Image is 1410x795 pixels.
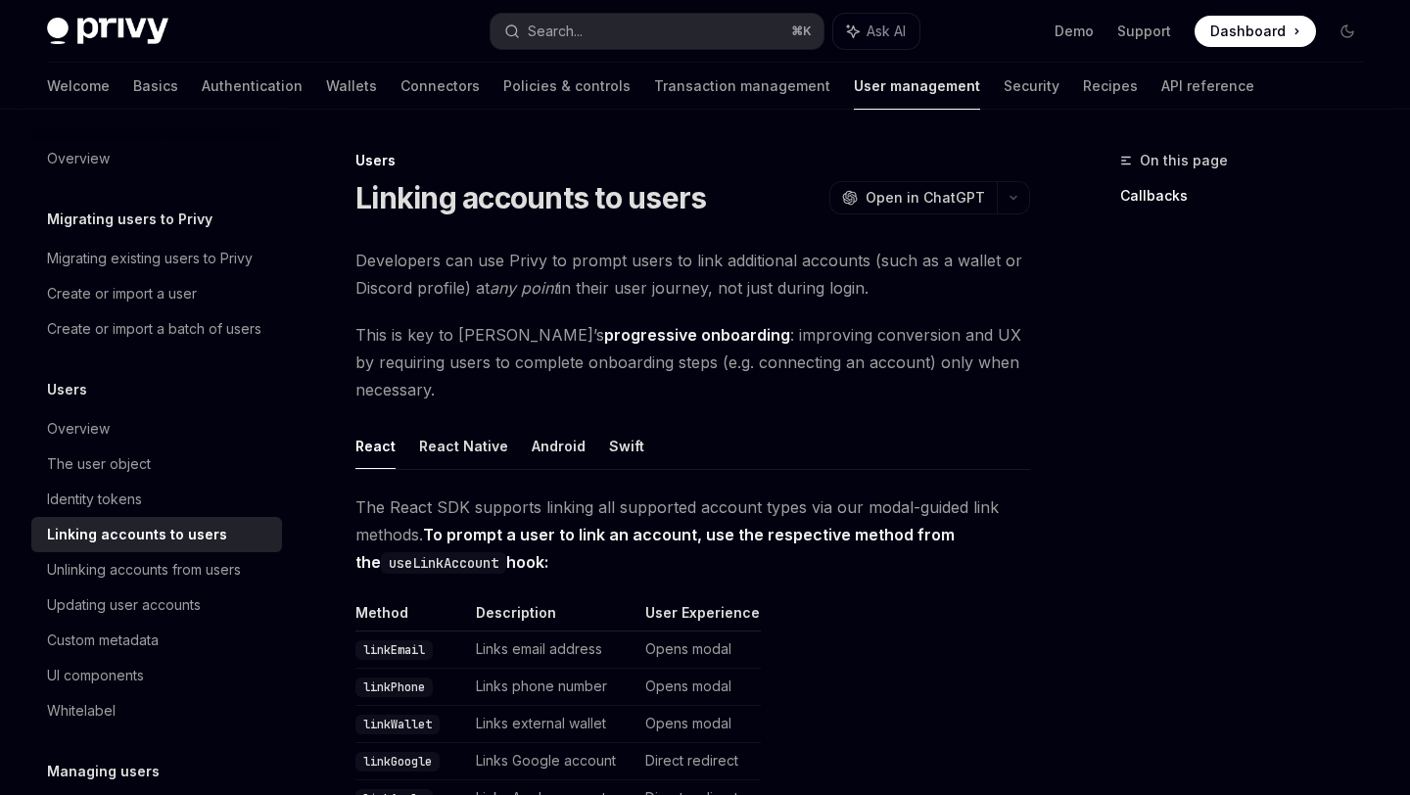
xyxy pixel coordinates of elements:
span: The React SDK supports linking all supported account types via our modal-guided link methods. [355,493,1030,576]
button: Open in ChatGPT [829,181,997,214]
a: Welcome [47,63,110,110]
h1: Linking accounts to users [355,180,706,215]
button: React Native [419,423,508,469]
div: Linking accounts to users [47,523,227,546]
div: UI components [47,664,144,687]
a: Demo [1055,22,1094,41]
h5: Migrating users to Privy [47,208,212,231]
td: Opens modal [637,706,761,743]
a: Migrating existing users to Privy [31,241,282,276]
a: Overview [31,411,282,446]
code: linkPhone [355,678,433,697]
strong: progressive onboarding [604,325,790,345]
code: linkGoogle [355,752,440,772]
div: Whitelabel [47,699,116,723]
a: Updating user accounts [31,587,282,623]
a: Callbacks [1120,180,1379,211]
a: Overview [31,141,282,176]
span: ⌘ K [791,23,812,39]
span: Open in ChatGPT [866,188,985,208]
div: Unlinking accounts from users [47,558,241,582]
div: Updating user accounts [47,593,201,617]
th: Method [355,603,468,631]
button: Ask AI [833,14,919,49]
a: Linking accounts to users [31,517,282,552]
a: Basics [133,63,178,110]
a: The user object [31,446,282,482]
div: Migrating existing users to Privy [47,247,253,270]
code: linkEmail [355,640,433,660]
a: Authentication [202,63,303,110]
a: Recipes [1083,63,1138,110]
th: User Experience [637,603,761,631]
div: Search... [528,20,583,43]
strong: To prompt a user to link an account, use the respective method from the hook: [355,525,955,572]
div: Overview [47,147,110,170]
a: Custom metadata [31,623,282,658]
a: User management [854,63,980,110]
span: On this page [1140,149,1228,172]
td: Links external wallet [468,706,637,743]
a: Security [1004,63,1059,110]
button: Search...⌘K [491,14,822,49]
a: UI components [31,658,282,693]
a: Connectors [400,63,480,110]
div: Overview [47,417,110,441]
code: linkWallet [355,715,440,734]
em: any point [490,278,558,298]
h5: Managing users [47,760,160,783]
div: Create or import a batch of users [47,317,261,341]
h5: Users [47,378,87,401]
button: Swift [609,423,644,469]
a: Support [1117,22,1171,41]
td: Links email address [468,631,637,669]
td: Opens modal [637,631,761,669]
button: Toggle dark mode [1332,16,1363,47]
td: Links phone number [468,669,637,706]
a: Transaction management [654,63,830,110]
a: API reference [1161,63,1254,110]
span: Ask AI [867,22,906,41]
a: Wallets [326,63,377,110]
code: useLinkAccount [381,552,506,574]
div: The user object [47,452,151,476]
button: Android [532,423,586,469]
a: Policies & controls [503,63,631,110]
a: Create or import a batch of users [31,311,282,347]
span: Dashboard [1210,22,1286,41]
div: Custom metadata [47,629,159,652]
a: Dashboard [1195,16,1316,47]
td: Links Google account [468,743,637,780]
th: Description [468,603,637,631]
div: Identity tokens [47,488,142,511]
a: Create or import a user [31,276,282,311]
td: Direct redirect [637,743,761,780]
a: Unlinking accounts from users [31,552,282,587]
span: Developers can use Privy to prompt users to link additional accounts (such as a wallet or Discord... [355,247,1030,302]
img: dark logo [47,18,168,45]
td: Opens modal [637,669,761,706]
a: Whitelabel [31,693,282,728]
div: Create or import a user [47,282,197,305]
button: React [355,423,396,469]
span: This is key to [PERSON_NAME]’s : improving conversion and UX by requiring users to complete onboa... [355,321,1030,403]
div: Users [355,151,1030,170]
a: Identity tokens [31,482,282,517]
